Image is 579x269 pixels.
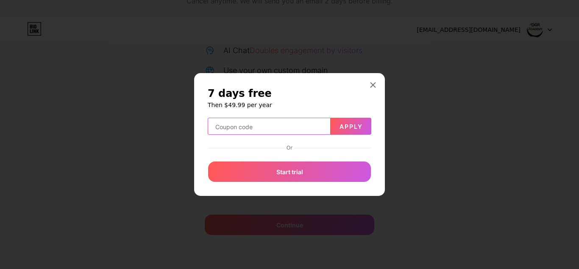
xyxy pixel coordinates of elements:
button: Apply [331,118,371,135]
input: Coupon code [208,118,330,135]
h6: Then $49.99 per year [208,101,371,109]
span: 7 days free [208,87,272,100]
span: Start trial [276,167,303,176]
span: Apply [340,123,363,130]
div: Or [285,144,294,151]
